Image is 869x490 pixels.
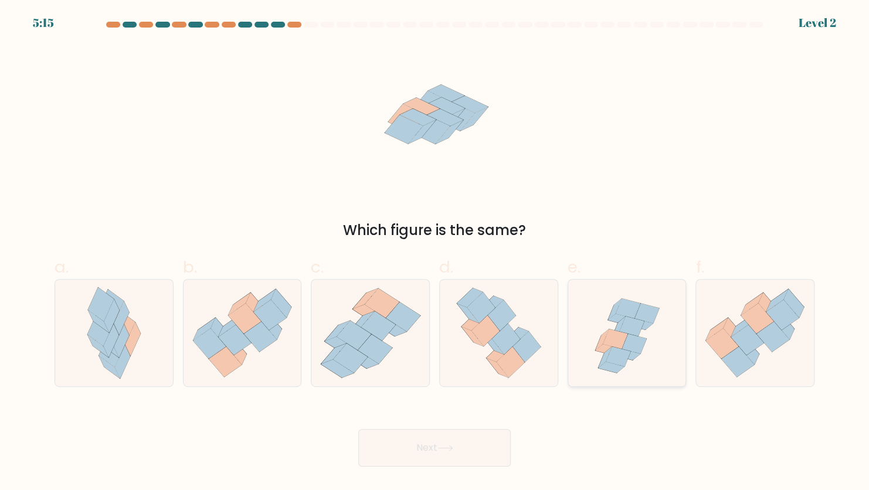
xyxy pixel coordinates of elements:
[311,256,324,278] span: c.
[183,256,197,278] span: b.
[62,220,807,241] div: Which figure is the same?
[695,256,704,278] span: f.
[33,14,54,32] div: 5:15
[568,256,581,278] span: e.
[55,256,69,278] span: a.
[358,429,511,467] button: Next
[799,14,836,32] div: Level 2
[439,256,453,278] span: d.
